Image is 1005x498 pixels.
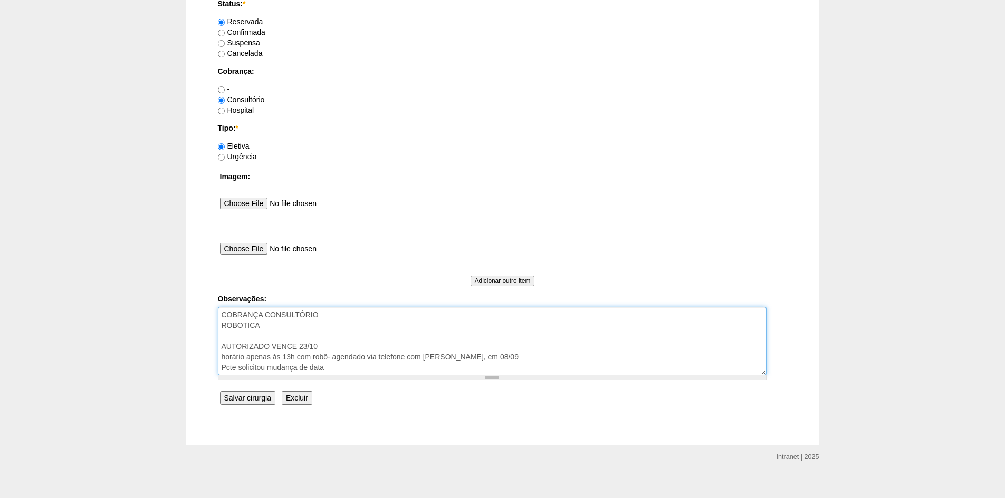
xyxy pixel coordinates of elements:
label: Urgência [218,152,257,161]
textarea: COBRANÇA CONSULTÓRIO ROBOTICA AUTORIZADO VENCE 23/10 horário apenas ás 13h com robô- agendado via... [218,307,767,375]
label: Cobrança: [218,66,788,76]
input: Urgência [218,154,225,161]
input: Hospital [218,108,225,114]
label: Hospital [218,106,254,114]
label: Cancelada [218,49,263,57]
label: Confirmada [218,28,265,36]
label: Eletiva [218,142,250,150]
input: Suspensa [218,40,225,47]
input: - [218,86,225,93]
input: Consultório [218,97,225,104]
label: Observações: [218,294,788,304]
input: Adicionar outro item [471,276,535,286]
label: Tipo: [218,123,788,133]
label: Consultório [218,95,265,104]
input: Eletiva [218,143,225,150]
label: Reservada [218,17,263,26]
label: Suspensa [218,38,260,47]
input: Salvar cirurgia [220,391,275,405]
th: Imagem: [218,169,788,184]
span: Este campo é obrigatório. [235,124,238,132]
div: Intranet | 2025 [777,452,819,462]
label: - [218,85,230,93]
input: Confirmada [218,30,225,36]
input: Excluir [282,391,312,405]
input: Reservada [218,19,225,26]
input: Cancelada [218,51,225,57]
